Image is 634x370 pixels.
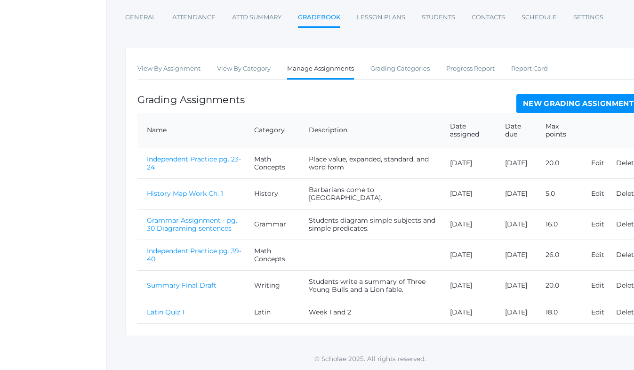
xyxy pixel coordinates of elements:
a: Schedule [522,8,557,27]
a: Edit [591,281,604,290]
a: Grading Categories [370,59,430,78]
td: [DATE] [441,301,496,323]
td: [DATE] [441,178,496,209]
td: Week 1 and 2 [299,301,441,323]
td: Latin [245,301,299,323]
a: Gradebook [298,8,340,28]
a: Students [422,8,455,27]
td: [DATE] [441,240,496,270]
a: Grammar Assignment - pg. 30 Diagraming sentences [147,216,237,233]
a: Summary Final Draft [147,281,217,290]
td: [DATE] [496,148,536,178]
a: Lesson Plans [357,8,405,27]
td: History [245,178,299,209]
td: 20.0 [536,148,582,178]
a: Latin Quiz 1 [147,308,185,316]
td: Math Concepts [245,148,299,178]
a: Progress Report [446,59,495,78]
td: [DATE] [496,178,536,209]
a: Settings [573,8,603,27]
h1: Grading Assignments [137,94,245,105]
td: [DATE] [441,148,496,178]
a: Report Card [511,59,548,78]
th: Date due [496,113,536,148]
th: Name [137,113,245,148]
td: Writing [245,270,299,301]
td: 20.0 [536,270,582,301]
td: [DATE] [496,240,536,270]
a: History Map Work Ch. 1 [147,189,223,198]
a: Independent Practice pg. 39-40 [147,247,241,263]
td: [DATE] [441,270,496,301]
th: Date assigned [441,113,496,148]
a: Edit [591,159,604,167]
td: Barbarians come to [GEOGRAPHIC_DATA]. [299,178,441,209]
a: Contacts [472,8,505,27]
a: Independent Practice pg. 23-24 [147,155,241,171]
th: Description [299,113,441,148]
td: 18.0 [536,301,582,323]
td: 16.0 [536,209,582,240]
td: [DATE] [496,301,536,323]
td: Students write a summary of Three Young Bulls and a Lion fable. [299,270,441,301]
a: Attd Summary [232,8,281,27]
td: 5.0 [536,178,582,209]
a: View By Assignment [137,59,201,78]
a: Attendance [172,8,216,27]
td: [DATE] [496,209,536,240]
th: Category [245,113,299,148]
a: Edit [591,250,604,259]
td: [DATE] [496,270,536,301]
p: © Scholae 2025. All rights reserved. [106,354,634,363]
a: Edit [591,308,604,316]
td: [DATE] [441,209,496,240]
a: Manage Assignments [287,59,354,80]
td: 26.0 [536,240,582,270]
a: Edit [591,189,604,198]
td: Place value, expanded, standard, and word form [299,148,441,178]
a: General [125,8,156,27]
th: Max points [536,113,582,148]
a: View By Category [217,59,271,78]
td: Grammar [245,209,299,240]
td: Students diagram simple subjects and simple predicates. [299,209,441,240]
td: Math Concepts [245,240,299,270]
a: Edit [591,220,604,228]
